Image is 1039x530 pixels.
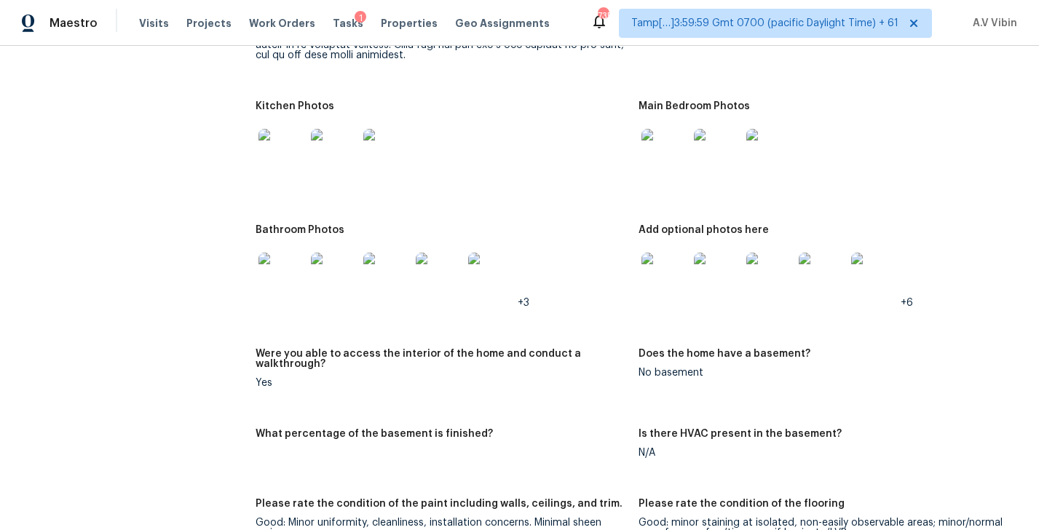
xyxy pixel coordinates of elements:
h5: Please rate the condition of the flooring [639,499,845,509]
span: Maestro [50,16,98,31]
span: Work Orders [249,16,315,31]
h5: What percentage of the basement is finished? [256,429,493,439]
div: N/A [639,448,1010,458]
h5: Kitchen Photos [256,101,334,111]
h5: Is there HVAC present in the basement? [639,429,842,439]
div: 1 [355,11,366,25]
h5: Does the home have a basement? [639,349,810,359]
div: No basement [639,368,1010,378]
h5: Please rate the condition of the paint including walls, ceilings, and trim. [256,499,623,509]
span: Projects [186,16,232,31]
div: Yes [256,378,627,388]
span: Properties [381,16,438,31]
h5: Main Bedroom Photos [639,101,750,111]
div: 735 [598,9,608,23]
span: A.V Vibin [967,16,1017,31]
h5: Were you able to access the interior of the home and conduct a walkthrough? [256,349,627,369]
h5: Bathroom Photos [256,225,344,235]
span: Tamp[…]3:59:59 Gmt 0700 (pacific Daylight Time) + 61 [631,16,898,31]
span: +6 [901,298,913,308]
span: Visits [139,16,169,31]
h5: Add optional photos here [639,225,769,235]
span: Tasks [333,18,363,28]
span: +3 [518,298,529,308]
span: Geo Assignments [455,16,550,31]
